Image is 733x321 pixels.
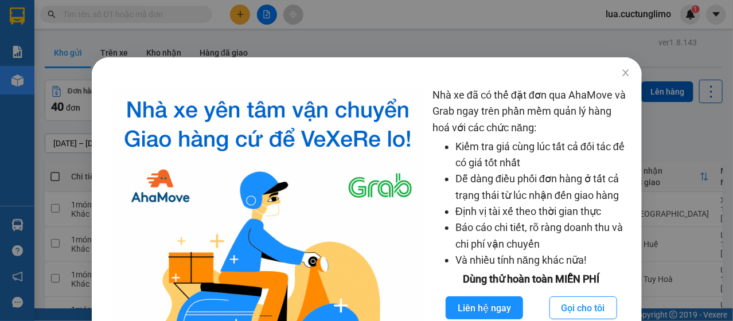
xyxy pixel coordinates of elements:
[455,252,630,268] li: Và nhiều tính năng khác nữa!
[609,57,641,89] button: Close
[432,271,630,287] div: Dùng thử hoàn toàn MIỄN PHÍ
[455,203,630,220] li: Định vị tài xế theo thời gian thực
[549,296,617,319] button: Gọi cho tôi
[455,171,630,203] li: Dễ dàng điều phối đơn hàng ở tất cả trạng thái từ lúc nhận đến giao hàng
[458,301,511,315] span: Liên hệ ngay
[621,68,630,77] span: close
[455,139,630,171] li: Kiểm tra giá cùng lúc tất cả đối tác để có giá tốt nhất
[455,220,630,252] li: Báo cáo chi tiết, rõ ràng doanh thu và chi phí vận chuyển
[446,296,523,319] button: Liên hệ ngay
[561,301,605,315] span: Gọi cho tôi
